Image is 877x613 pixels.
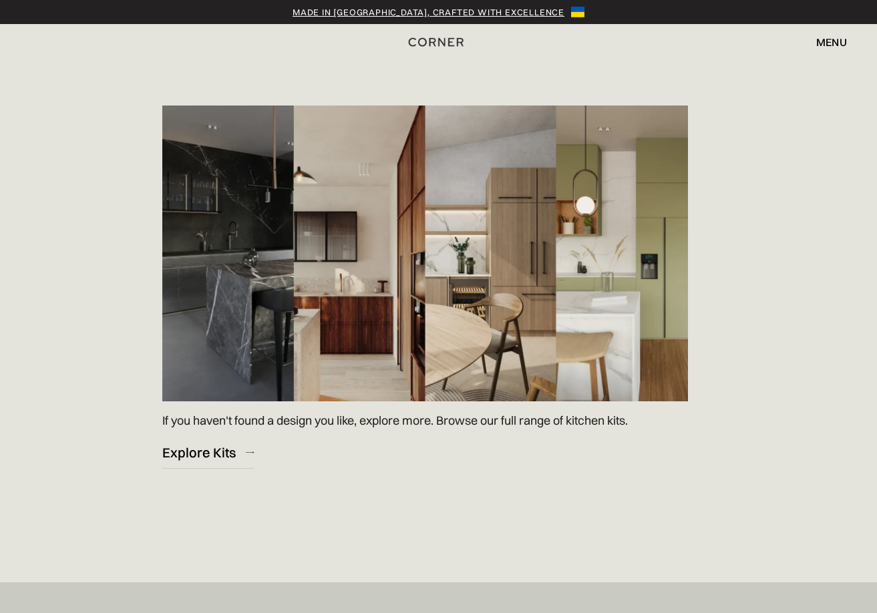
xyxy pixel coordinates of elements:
div: Explore Kits [162,443,236,461]
a: home [393,33,485,51]
div: menu [816,37,847,47]
div: menu [803,31,847,53]
a: Made in [GEOGRAPHIC_DATA], crafted with excellence [293,5,564,19]
a: Explore Kits [162,436,254,469]
p: If you haven't found a design you like, explore more. Browse our full range of kitchen kits. [162,411,628,429]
